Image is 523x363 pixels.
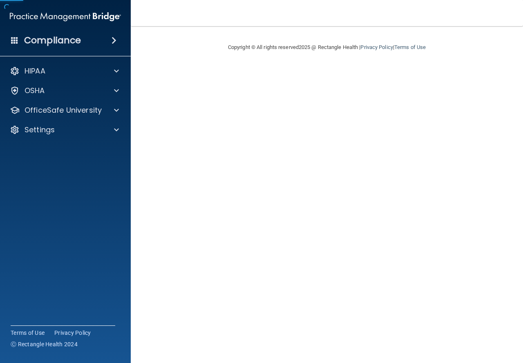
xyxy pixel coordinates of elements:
a: Privacy Policy [360,44,393,50]
p: Settings [25,125,55,135]
p: OfficeSafe University [25,105,102,115]
a: Terms of Use [394,44,426,50]
img: PMB logo [10,9,121,25]
a: OfficeSafe University [10,105,119,115]
span: Ⓒ Rectangle Health 2024 [11,340,78,348]
div: Copyright © All rights reserved 2025 @ Rectangle Health | | [178,34,476,60]
p: HIPAA [25,66,45,76]
h4: Compliance [24,35,81,46]
a: OSHA [10,86,119,96]
a: HIPAA [10,66,119,76]
a: Terms of Use [11,329,45,337]
a: Settings [10,125,119,135]
a: Privacy Policy [54,329,91,337]
p: OSHA [25,86,45,96]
